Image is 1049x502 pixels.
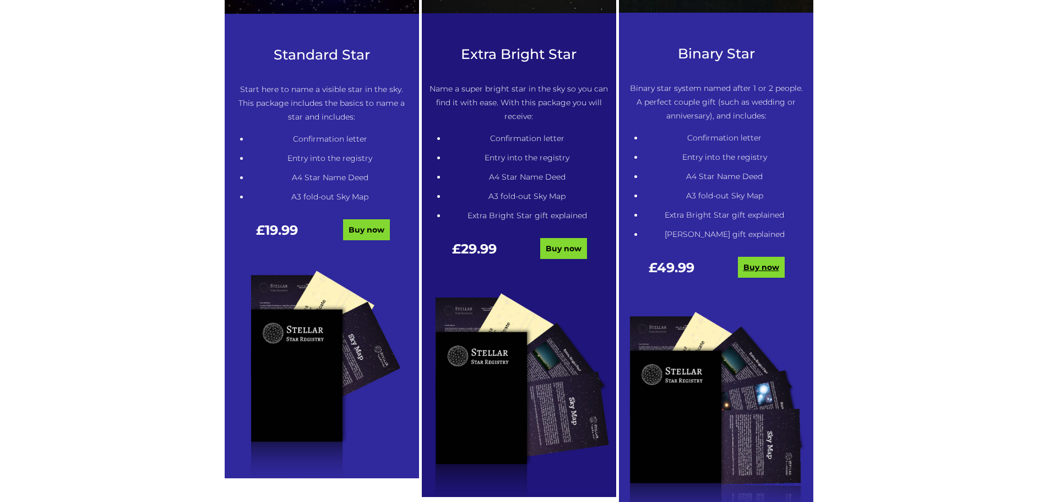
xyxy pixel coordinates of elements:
[249,171,411,185] li: A4 Star Name Deed
[446,190,608,203] li: A3 fold-out Sky Map
[232,47,411,63] h3: Standard Star
[627,46,806,62] h3: Binary Star
[265,222,298,238] span: 19.99
[643,150,806,164] li: Entry into the registry
[446,170,608,184] li: A4 Star Name Deed
[643,131,806,145] li: Confirmation letter
[627,82,806,123] p: Binary star system named after 1 or 2 people. A perfect couple gift (such as wedding or anniversa...
[430,242,519,267] div: £
[249,132,411,146] li: Confirmation letter
[422,283,616,498] img: tucked-1
[657,260,694,276] span: 49.99
[627,261,716,285] div: £
[430,46,608,62] h3: Extra Bright Star
[643,228,806,241] li: [PERSON_NAME] gift explained
[446,132,608,145] li: Confirmation letter
[643,170,806,183] li: A4 Star Name Deed
[343,219,390,240] a: Buy now
[249,152,411,165] li: Entry into the registry
[430,82,608,123] p: Name a super bright star in the sky so you can find it with ease. With this package you will rece...
[643,208,806,222] li: Extra Bright Star gift explained
[249,190,411,204] li: A3 fold-out Sky Map
[232,223,322,248] div: £
[446,209,608,223] li: Extra Bright Star gift explained
[225,265,419,479] img: tucked-0
[232,83,411,124] p: Start here to name a visible star in the sky. This package includes the basics to name a star and...
[738,257,785,278] a: Buy now
[461,241,497,257] span: 29.99
[643,189,806,203] li: A3 fold-out Sky Map
[446,151,608,165] li: Entry into the registry
[540,238,587,259] a: Buy now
